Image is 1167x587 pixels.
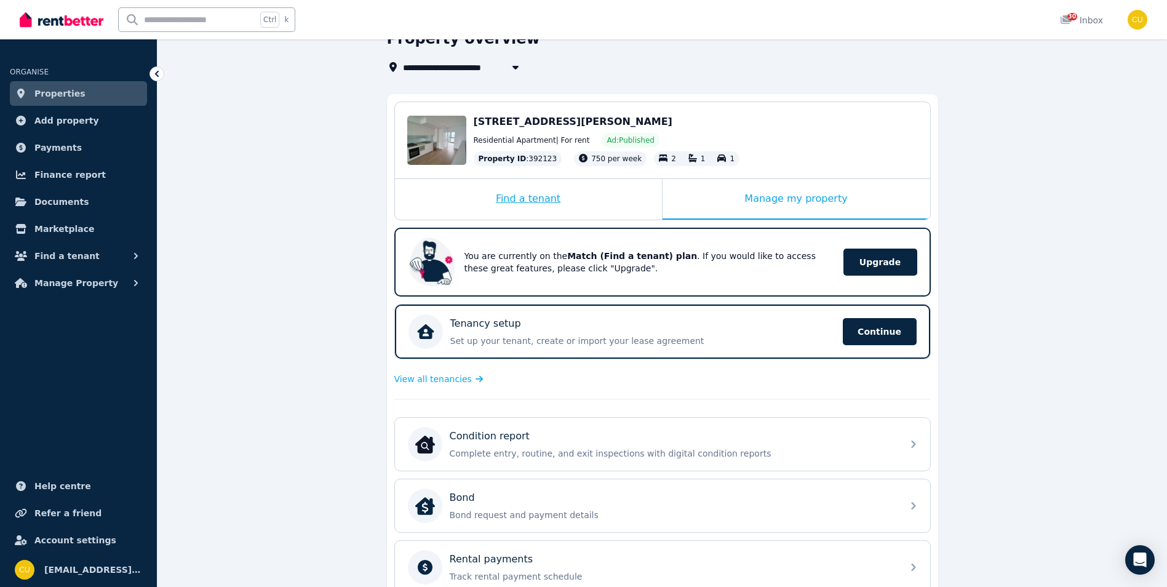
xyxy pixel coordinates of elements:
[34,167,106,182] span: Finance report
[415,496,435,516] img: Bond
[10,501,147,525] a: Refer a friend
[450,429,530,444] p: Condition report
[10,190,147,214] a: Documents
[34,86,86,101] span: Properties
[730,154,735,163] span: 1
[44,562,142,577] span: [EMAIL_ADDRESS][DOMAIN_NAME]
[1067,13,1077,20] span: 30
[10,108,147,133] a: Add property
[395,179,662,220] div: Find a tenant
[10,244,147,268] button: Find a tenant
[34,479,91,493] span: Help centre
[10,68,49,76] span: ORGANISE
[394,373,472,385] span: View all tenancies
[450,552,533,567] p: Rental payments
[607,135,654,145] span: Ad: Published
[408,238,457,287] img: Upgrade RentBetter plan
[395,418,930,471] a: Condition reportCondition reportComplete entry, routine, and exit inspections with digital condit...
[34,249,100,263] span: Find a tenant
[260,12,279,28] span: Ctrl
[15,560,34,580] img: curran145@msn.com
[10,162,147,187] a: Finance report
[10,217,147,241] a: Marketplace
[10,271,147,295] button: Manage Property
[671,154,676,163] span: 2
[701,154,706,163] span: 1
[34,113,99,128] span: Add property
[474,135,590,145] span: Residential Apartment | For rent
[415,434,435,454] img: Condition report
[843,249,917,276] span: Upgrade
[10,474,147,498] a: Help centre
[591,154,642,163] span: 750 per week
[450,509,895,521] p: Bond request and payment details
[843,318,917,345] span: Continue
[464,250,826,274] p: You are currently on the . If you would like to access these great features, please click "Upgrade".
[663,179,930,220] div: Manage my property
[1060,14,1103,26] div: Inbox
[450,490,475,505] p: Bond
[450,570,895,583] p: Track rental payment schedule
[20,10,103,29] img: RentBetter
[450,447,895,460] p: Complete entry, routine, and exit inspections with digital condition reports
[450,335,835,347] p: Set up your tenant, create or import your lease agreement
[10,135,147,160] a: Payments
[395,305,930,359] a: Tenancy setupSet up your tenant, create or import your lease agreementContinue
[1128,10,1147,30] img: curran145@msn.com
[1125,545,1155,575] div: Open Intercom Messenger
[34,533,116,548] span: Account settings
[394,373,484,385] a: View all tenancies
[450,316,521,331] p: Tenancy setup
[284,15,289,25] span: k
[34,222,94,236] span: Marketplace
[474,116,672,127] span: [STREET_ADDRESS][PERSON_NAME]
[10,81,147,106] a: Properties
[479,154,527,164] span: Property ID
[395,479,930,532] a: BondBondBond request and payment details
[34,194,89,209] span: Documents
[34,276,118,290] span: Manage Property
[34,140,82,155] span: Payments
[474,151,562,166] div: : 392123
[567,251,697,261] b: Match (Find a tenant) plan
[10,528,147,553] a: Account settings
[34,506,102,521] span: Refer a friend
